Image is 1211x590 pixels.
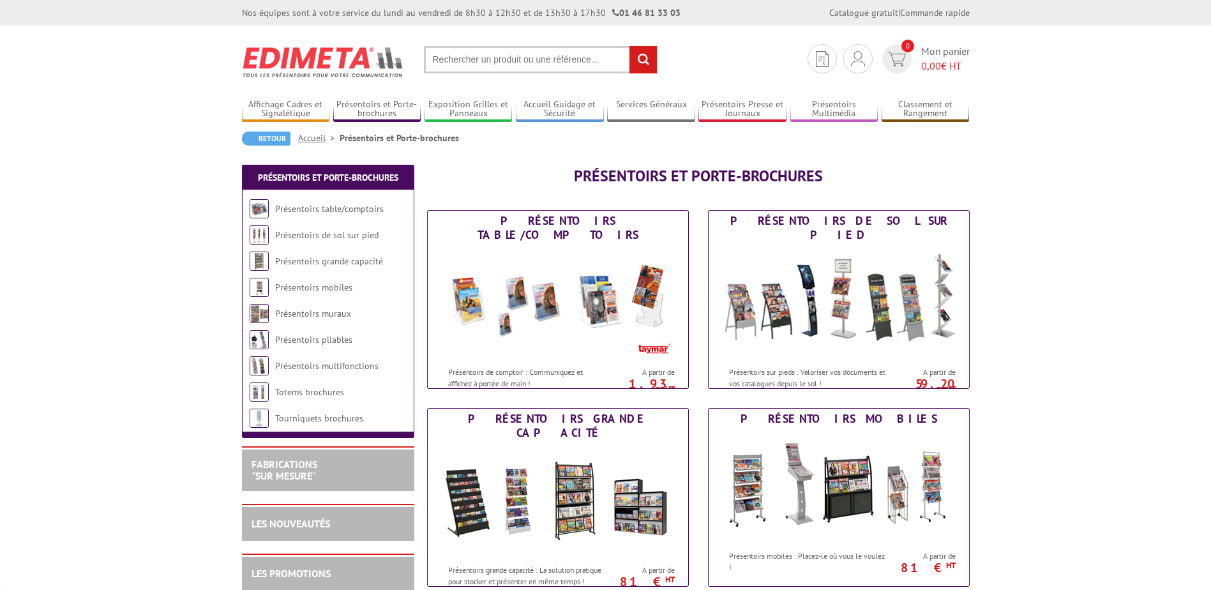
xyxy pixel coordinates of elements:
[258,172,398,183] a: Présentoirs et Porte-brochures
[946,384,956,395] sup: HT
[629,46,657,73] input: rechercher
[665,384,675,395] sup: HT
[431,214,685,242] div: Présentoirs table/comptoirs
[250,304,269,323] img: Présentoirs muraux
[721,245,957,360] img: Présentoirs de sol sur pied
[448,367,606,388] p: Présentoirs de comptoir : Communiquez et affichez à portée de main !
[829,6,970,19] div: |
[921,44,970,73] span: Mon panier
[665,574,675,585] sup: HT
[712,214,966,242] div: Présentoirs de sol sur pied
[698,99,786,120] a: Présentoirs Presse et Journaux
[275,229,379,241] a: Présentoirs de sol sur pied
[816,51,829,67] img: devis rapide
[607,99,695,120] a: Services Généraux
[250,225,269,245] img: Présentoirs de sol sur pied
[275,412,363,424] a: Tourniquets brochures
[891,551,956,561] span: A partir de
[721,429,957,544] img: Présentoirs mobiles
[891,367,956,377] span: A partir de
[708,408,970,587] a: Présentoirs mobiles Présentoirs mobiles Présentoirs mobiles : Placez-le où vous le voulez ! A par...
[275,203,384,215] a: Présentoirs table/comptoirs
[884,564,956,571] p: 81 €
[252,458,317,482] a: FABRICATIONS"Sur Mesure"
[610,565,675,575] span: A partir de
[242,99,330,120] a: Affichage Cadres et Signalétique
[729,367,887,388] p: Présentoirs sur pieds : Valoriser vos documents et vos catalogues depuis le sol !
[431,412,685,440] div: Présentoirs grande capacité
[712,412,966,426] div: Présentoirs mobiles
[851,51,865,66] img: devis rapide
[242,38,405,86] img: Edimeta
[427,210,689,389] a: Présentoirs table/comptoirs Présentoirs table/comptoirs Présentoirs de comptoir : Communiquez et ...
[900,7,970,19] a: Commande rapide
[829,7,898,19] a: Catalogue gratuit
[340,132,459,144] li: Présentoirs et Porte-brochures
[879,44,970,73] a: devis rapide 0 Mon panier 0,00€ HT
[612,7,681,19] strong: 01 46 81 33 03
[440,245,676,360] img: Présentoirs table/comptoirs
[275,308,351,319] a: Présentoirs muraux
[427,168,970,185] h1: Présentoirs et Porte-brochures
[275,360,379,372] a: Présentoirs multifonctions
[603,578,675,586] p: 81 €
[275,255,383,267] a: Présentoirs grande capacité
[901,40,914,52] span: 0
[333,99,421,120] a: Présentoirs et Porte-brochures
[250,382,269,402] img: Totems brochures
[610,367,675,377] span: A partir de
[298,132,340,144] a: Accueil
[275,386,344,398] a: Totems brochures
[250,330,269,349] img: Présentoirs pliables
[448,564,606,586] p: Présentoirs grande capacité : La solution pratique pour stocker et présenter en même temps !
[252,517,330,530] a: LES NOUVEAUTÉS
[250,409,269,428] img: Tourniquets brochures
[427,408,689,587] a: Présentoirs grande capacité Présentoirs grande capacité Présentoirs grande capacité : La solution...
[440,443,676,558] img: Présentoirs grande capacité
[790,99,878,120] a: Présentoirs Multimédia
[729,550,887,572] p: Présentoirs mobiles : Placez-le où vous le voulez !
[250,252,269,271] img: Présentoirs grande capacité
[603,380,675,395] p: 1.93 €
[250,356,269,375] img: Présentoirs multifonctions
[242,6,681,19] div: Nos équipes sont à votre service du lundi au vendredi de 8h30 à 12h30 et de 13h30 à 17h30
[425,99,513,120] a: Exposition Grilles et Panneaux
[921,59,941,72] span: 0,00
[242,132,290,146] a: Retour
[516,99,604,120] a: Accueil Guidage et Sécurité
[884,380,956,395] p: 59.20 €
[275,282,352,293] a: Présentoirs mobiles
[946,560,956,571] sup: HT
[424,46,658,73] input: Rechercher un produit ou une référence...
[250,278,269,297] img: Présentoirs mobiles
[708,210,970,389] a: Présentoirs de sol sur pied Présentoirs de sol sur pied Présentoirs sur pieds : Valoriser vos doc...
[250,199,269,218] img: Présentoirs table/comptoirs
[921,59,970,73] span: € HT
[275,334,352,345] a: Présentoirs pliables
[252,567,331,580] a: LES PROMOTIONS
[887,52,906,66] img: devis rapide
[882,99,970,120] a: Classement et Rangement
